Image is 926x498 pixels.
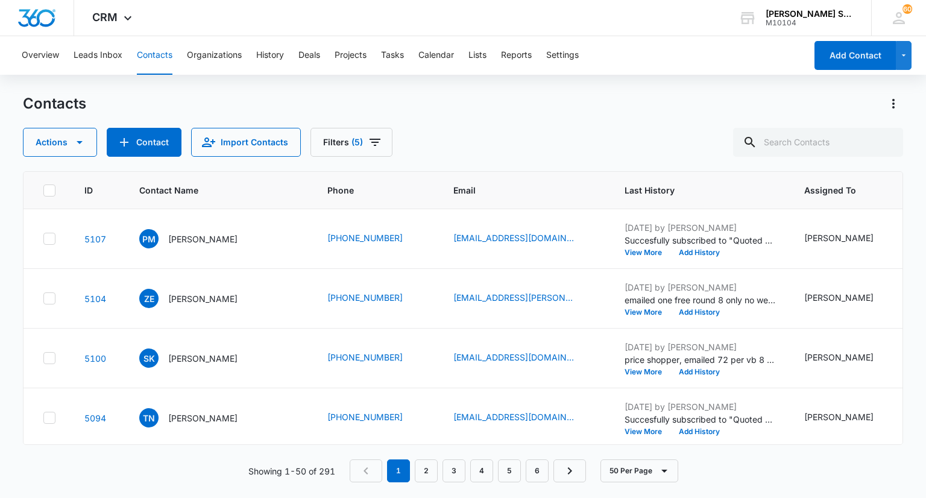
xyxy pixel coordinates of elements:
button: Add History [670,368,728,376]
a: [EMAIL_ADDRESS][DOMAIN_NAME] [453,351,574,364]
a: Page 3 [443,459,465,482]
div: account name [766,9,854,19]
p: Succesfully subscribed to "Quoted NEW". [625,234,775,247]
div: [PERSON_NAME] [804,351,874,364]
span: Contact Name [139,184,281,197]
p: emailed one free round 8 only no weed control, new seed down. 2026 vb 1-8 72 per free grub, [625,294,775,306]
div: [PERSON_NAME] [804,411,874,423]
a: [PHONE_NUMBER] [327,351,403,364]
a: Page 5 [498,459,521,482]
span: Phone [327,184,407,197]
p: price shopper, emailed 72 per vb 8 free grub for 2026, one free app for 2025 ASC 195 [625,353,775,366]
button: History [256,36,284,75]
button: Actions [23,128,97,157]
div: [PERSON_NAME] [804,232,874,244]
p: [DATE] by [PERSON_NAME] [625,281,775,294]
a: [PHONE_NUMBER] [327,291,403,304]
button: Add History [670,309,728,316]
button: View More [625,368,670,376]
p: Succesfully subscribed to "Quoted NEW". [625,413,775,426]
div: Contact Name - Sampath kumar Vempali - Select to Edit Field [139,348,259,368]
a: [EMAIL_ADDRESS][DOMAIN_NAME] [453,232,574,244]
button: Leads Inbox [74,36,122,75]
span: Last History [625,184,758,197]
button: 50 Per Page [600,459,678,482]
div: Email - pjomann@gmail.com - Select to Edit Field [453,232,596,246]
div: account id [766,19,854,27]
button: Add Contact [814,41,896,70]
p: [PERSON_NAME] [168,352,238,365]
span: CRM [92,11,118,24]
a: Navigate to contact details page for Todd Nuccio [84,413,106,423]
div: Contact Name - Zach Eilers - Select to Edit Field [139,289,259,308]
a: Navigate to contact details page for Zach Eilers [84,294,106,304]
div: Assigned To - Ted DiMayo - Select to Edit Field [804,411,895,425]
button: Contacts [137,36,172,75]
em: 1 [387,459,410,482]
button: Add History [670,428,728,435]
span: (5) [351,138,363,147]
a: Next Page [553,459,586,482]
button: Add Contact [107,128,181,157]
span: PM [139,229,159,248]
a: [PHONE_NUMBER] [327,232,403,244]
span: Assigned To [804,184,878,197]
span: ID [84,184,93,197]
div: Email - zach.eilers@gmail.com - Select to Edit Field [453,291,596,306]
span: ZE [139,289,159,308]
div: Assigned To - Ted DiMayo - Select to Edit Field [804,291,895,306]
button: View More [625,249,670,256]
div: Email - tcnuccio@att.net - Select to Edit Field [453,411,596,425]
div: Phone - (630) 303-0616 - Select to Edit Field [327,291,424,306]
a: Page 4 [470,459,493,482]
div: Contact Name - Patty Mann - Select to Edit Field [139,229,259,248]
button: Import Contacts [191,128,301,157]
div: Phone - (630) 476-1092 - Select to Edit Field [327,232,424,246]
button: Deals [298,36,320,75]
button: Reports [501,36,532,75]
a: [EMAIL_ADDRESS][DOMAIN_NAME] [453,411,574,423]
button: Projects [335,36,367,75]
p: [DATE] by [PERSON_NAME] [625,341,775,353]
div: Phone - (704) 890-9161 - Select to Edit Field [327,411,424,425]
button: Organizations [187,36,242,75]
input: Search Contacts [733,128,903,157]
button: View More [625,309,670,316]
a: Page 2 [415,459,438,482]
span: Email [453,184,578,197]
p: [DATE] by [PERSON_NAME] [625,221,775,234]
button: Calendar [418,36,454,75]
button: Lists [468,36,487,75]
p: [PERSON_NAME] [168,233,238,245]
button: Settings [546,36,579,75]
p: [DATE] by [PERSON_NAME] [625,400,775,413]
button: Overview [22,36,59,75]
button: View More [625,428,670,435]
a: [EMAIL_ADDRESS][PERSON_NAME][DOMAIN_NAME] [453,291,574,304]
p: Showing 1-50 of 291 [248,465,335,478]
a: Navigate to contact details page for Sampath kumar Vempali [84,353,106,364]
p: [PERSON_NAME] [168,292,238,305]
button: Filters [310,128,392,157]
span: 60 [902,4,912,14]
div: notifications count [902,4,912,14]
div: Phone - (312) 684-7474 - Select to Edit Field [327,351,424,365]
a: [PHONE_NUMBER] [327,411,403,423]
div: [PERSON_NAME] [804,291,874,304]
div: Assigned To - Ted DiMayo - Select to Edit Field [804,351,895,365]
div: Assigned To - Ted DiMayo - Select to Edit Field [804,232,895,246]
button: Tasks [381,36,404,75]
h1: Contacts [23,95,86,113]
nav: Pagination [350,459,586,482]
span: Sk [139,348,159,368]
a: Navigate to contact details page for Patty Mann [84,234,106,244]
div: Contact Name - Todd Nuccio - Select to Edit Field [139,408,259,427]
button: Add History [670,249,728,256]
button: Actions [884,94,903,113]
div: Email - vsampathkumar1988@gmail.com - Select to Edit Field [453,351,596,365]
p: [PERSON_NAME] [168,412,238,424]
a: Page 6 [526,459,549,482]
span: TN [139,408,159,427]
